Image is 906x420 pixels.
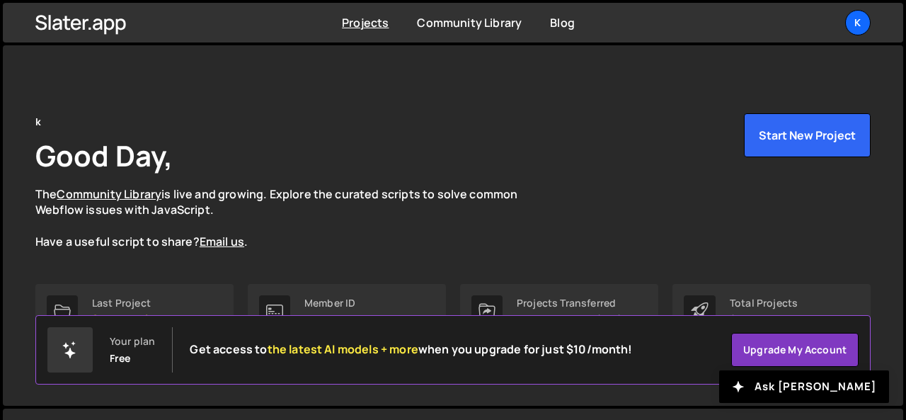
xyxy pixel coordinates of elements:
[110,353,131,364] div: Free
[730,313,798,324] p: 0
[304,313,388,324] p: Upgrade to a Pro
[342,15,389,30] a: Projects
[744,113,871,157] button: Start New Project
[268,341,418,357] span: the latest AI models + more
[517,297,622,309] div: Projects Transferred
[92,313,164,324] p: Start a project
[200,234,244,249] a: Email us
[35,186,545,250] p: The is live and growing. Explore the curated scripts to solve common Webflow issues with JavaScri...
[110,336,155,347] div: Your plan
[731,333,859,367] a: Upgrade my account
[92,297,164,309] div: Last Project
[35,113,41,130] div: k
[596,313,622,324] span: 0 / 10
[35,136,173,175] h1: Good Day,
[417,15,522,30] a: Community Library
[304,297,388,309] div: Member ID
[190,343,632,356] h2: Get access to when you upgrade for just $10/month!
[845,10,871,35] a: k
[719,370,889,403] button: Ask [PERSON_NAME]
[57,186,161,202] a: Community Library
[35,284,234,338] a: Last Project Start a project
[550,15,575,30] a: Blog
[730,297,798,309] div: Total Projects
